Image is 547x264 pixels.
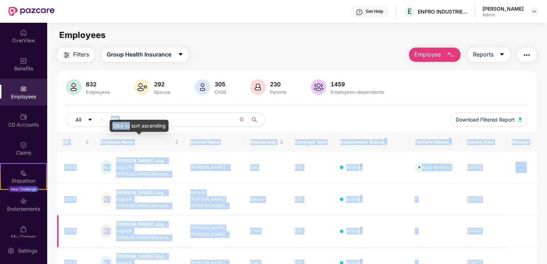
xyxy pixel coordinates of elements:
th: Relationship [244,133,289,152]
div: [PERSON_NAME] [482,5,524,12]
div: 632 [84,81,111,88]
div: Child [213,89,227,95]
div: NJ [100,224,112,238]
div: 3318 [64,196,89,203]
div: Active [346,164,363,171]
div: [PERSON_NAME] Jog... [116,253,179,260]
span: Group Health Insurance [107,50,171,59]
div: [PERSON_NAME] Jog... [116,157,179,164]
img: svg+xml;base64,PHN2ZyB4bWxucz0iaHR0cDovL3d3dy53My5vcmcvMjAwMC9zdmciIHdpZHRoPSIyMSIgaGVpZ2h0PSIyMC... [20,169,27,177]
img: svg+xml;base64,PHN2ZyB4bWxucz0iaHR0cDovL3d3dy53My5vcmcvMjAwMC9zdmciIHhtbG5zOnhsaW5rPSJodHRwOi8vd3... [134,79,150,95]
img: svg+xml;base64,PHN2ZyBpZD0iTXlfT3JkZXJzIiBkYXRhLW5hbWU9Ik15IE9yZGVycyIgeG1sbnM9Imh0dHA6Ly93d3cudz... [20,226,27,233]
img: svg+xml;base64,PHN2ZyB4bWxucz0iaHR0cDovL3d3dy53My5vcmcvMjAwMC9zdmciIHdpZHRoPSI4IiBoZWlnaHQ9IjgiIH... [449,138,452,141]
img: svg+xml;base64,PHN2ZyB4bWxucz0iaHR0cDovL3d3dy53My5vcmcvMjAwMC9zdmciIHdpZHRoPSI4IiBoZWlnaHQ9IjgiIH... [360,227,363,230]
div: Get Help [366,9,383,14]
th: Joining Date [462,133,507,152]
th: Insured Name [184,133,244,152]
span: Filters [73,50,89,59]
span: search [247,117,261,123]
div: Stepathon [1,177,46,184]
div: 1459 [329,81,386,88]
div: 230 [269,81,288,88]
div: Ashwini [PERSON_NAME] [PERSON_NAME]... [190,189,239,210]
div: Employees [84,89,111,95]
span: caret-down [178,52,183,58]
button: Download Filtered Report [450,113,527,127]
div: Spouse [250,196,284,203]
span: Employees [59,30,106,40]
img: svg+xml;base64,PHN2ZyBpZD0iSG9tZSIgeG1sbnM9Imh0dHA6Ly93d3cudzMub3JnLzIwMDAvc3ZnIiB3aWR0aD0iMjAiIG... [20,29,27,36]
div: Parents [269,89,288,95]
img: svg+xml;base64,PHN2ZyB4bWxucz0iaHR0cDovL3d3dy53My5vcmcvMjAwMC9zdmciIHdpZHRoPSIyNCIgaGVpZ2h0PSIyNC... [62,51,71,59]
span: Employee Name [100,139,173,145]
span: Download Filtered Report [456,116,515,124]
div: Employees+dependents [329,89,386,95]
img: svg+xml;base64,PHN2ZyB4bWxucz0iaHR0cDovL3d3dy53My5vcmcvMjAwMC9zdmciIHdpZHRoPSI4IiBoZWlnaHQ9IjgiIH... [360,163,363,166]
div: [PERSON_NAME] Jog... [116,221,179,228]
div: 3318 [64,228,89,235]
div: 305 [213,81,227,88]
th: EID [57,133,94,152]
div: [DATE] [467,164,501,171]
div: Auto Verified [422,164,450,171]
img: svg+xml;base64,PHN2ZyB4bWxucz0iaHR0cDovL3d3dy53My5vcmcvMjAwMC9zdmciIHhtbG5zOnhsaW5rPSJodHRwOi8vd3... [195,79,210,95]
div: nagnath.[PERSON_NAME]@enproi... [116,164,179,178]
img: svg+xml;base64,PHN2ZyB4bWxucz0iaHR0cDovL3d3dy53My5vcmcvMjAwMC9zdmciIHdpZHRoPSI4IiBoZWlnaHQ9IjgiIH... [384,138,387,141]
span: Reports [473,50,493,59]
span: EID [63,139,83,145]
div: Active [346,228,363,235]
img: svg+xml;base64,PHN2ZyBpZD0iU2V0dGluZy0yMHgyMCIgeG1sbnM9Imh0dHA6Ly93d3cudzMub3JnLzIwMDAvc3ZnIiB3aW... [7,247,15,254]
span: E [408,7,412,16]
img: svg+xml;base64,PHN2ZyBpZD0iRW5kb3JzZW1lbnRzIiB4bWxucz0iaHR0cDovL3d3dy53My5vcmcvMjAwMC9zdmciIHdpZH... [20,198,27,205]
span: Relationship [250,139,278,145]
img: svg+xml;base64,PHN2ZyBpZD0iQ0RfQWNjb3VudHMiIGRhdGEtbmFtZT0iQ0QgQWNjb3VudHMiIHhtbG5zPSJodHRwOi8vd3... [20,113,27,120]
button: Employee [409,48,460,62]
span: Employee [414,50,441,59]
div: 3318 [64,164,89,171]
img: manageButton [515,162,527,173]
button: search [247,113,265,127]
img: svg+xml;base64,PHN2ZyB4bWxucz0iaHR0cDovL3d3dy53My5vcmcvMjAwMC9zdmciIHhtbG5zOnhsaW5rPSJodHRwOi8vd3... [250,79,266,95]
img: svg+xml;base64,PHN2ZyBpZD0iSGVscC0zMngzMiIgeG1sbnM9Imh0dHA6Ly93d3cudzMub3JnLzIwMDAvc3ZnIiB3aWR0aD... [356,9,363,16]
span: caret-down [499,52,505,58]
span: close-circle [239,117,244,123]
div: nagnath.[PERSON_NAME]@enproi... [116,196,179,210]
img: svg+xml;base64,PHN2ZyB4bWxucz0iaHR0cDovL3d3dy53My5vcmcvMjAwMC9zdmciIHhtbG5zOnhsaW5rPSJodHRwOi8vd3... [518,117,522,122]
button: Group Health Insurancecaret-down [101,48,189,62]
div: NJ [100,192,112,206]
div: [PERSON_NAME] [PERSON_NAME]... [190,225,239,238]
button: Filters [57,48,94,62]
div: Active [346,196,363,203]
td: - [409,184,462,216]
img: svg+xml;base64,PHN2ZyBpZD0iQmVuZWZpdHMiIHhtbG5zPSJodHRwOi8vd3d3LnczLm9yZy8yMDAwL3N2ZyIgd2lkdGg9Ij... [20,57,27,64]
div: Admin [482,12,524,18]
div: Endorsement Status [340,139,403,145]
img: svg+xml;base64,PHN2ZyBpZD0iRHJvcGRvd24tMzJ4MzIiIHhtbG5zPSJodHRwOi8vd3d3LnczLm9yZy8yMDAwL3N2ZyIgd2... [531,9,537,14]
button: Allcaret-down [66,113,109,127]
div: New Challenge [9,186,38,192]
th: Employee Name [95,133,184,152]
img: svg+xml;base64,PHN2ZyBpZD0iRW1wbG95ZWVzIiB4bWxucz0iaHR0cDovL3d3dy53My5vcmcvMjAwMC9zdmciIHdpZHRoPS... [20,85,27,92]
td: - [409,215,462,247]
img: svg+xml;base64,PHN2ZyB4bWxucz0iaHR0cDovL3d3dy53My5vcmcvMjAwMC9zdmciIHdpZHRoPSI4IiBoZWlnaHQ9IjgiIH... [360,259,363,262]
div: [PERSON_NAME] ... [190,164,239,171]
img: svg+xml;base64,PHN2ZyBpZD0iQ2xhaW0iIHhtbG5zPSJodHRwOi8vd3d3LnczLm9yZy8yMDAwL3N2ZyIgd2lkdGg9IjIwIi... [20,141,27,149]
span: caret-down [88,117,93,123]
div: ESC [295,228,328,235]
div: Click to sort ascending [110,120,168,132]
div: ESC [295,196,328,203]
div: Child [250,228,284,235]
th: Coverage Type [289,133,334,152]
img: svg+xml;base64,PHN2ZyB4bWxucz0iaHR0cDovL3d3dy53My5vcmcvMjAwMC9zdmciIHhtbG5zOnhsaW5rPSJodHRwOi8vd3... [311,79,326,95]
div: [DATE] [467,228,501,235]
div: ENPRO INDUSTRIES PVT LTD [418,8,468,15]
div: [DATE] [467,196,501,203]
img: svg+xml;base64,PHN2ZyB4bWxucz0iaHR0cDovL3d3dy53My5vcmcvMjAwMC9zdmciIHdpZHRoPSI4IiBoZWlnaHQ9IjgiIH... [360,195,363,198]
div: 292 [153,81,172,88]
img: svg+xml;base64,PHN2ZyB4bWxucz0iaHR0cDovL3d3dy53My5vcmcvMjAwMC9zdmciIHdpZHRoPSIyNCIgaGVpZ2h0PSIyNC... [523,51,531,59]
img: New Pazcare Logo [9,7,55,16]
div: nagnath.[PERSON_NAME]@enproi... [116,228,179,241]
button: Reportscaret-down [468,48,510,62]
img: svg+xml;base64,PHN2ZyB4bWxucz0iaHR0cDovL3d3dy53My5vcmcvMjAwMC9zdmciIHhtbG5zOnhsaW5rPSJodHRwOi8vd3... [66,79,82,95]
div: NJ [100,160,112,174]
